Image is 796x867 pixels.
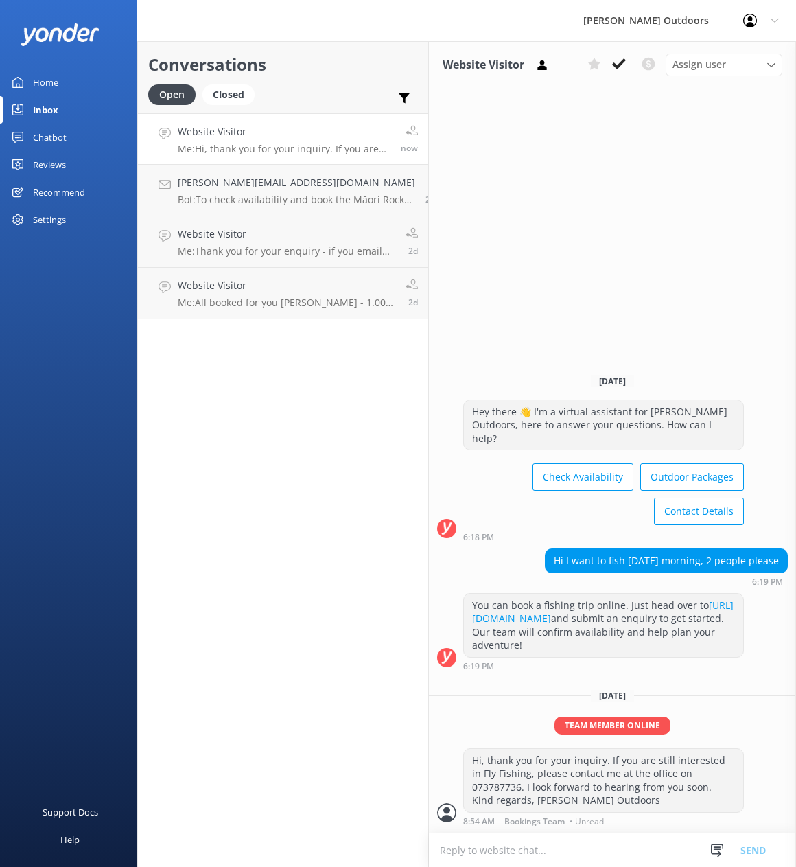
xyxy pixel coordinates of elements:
[178,227,395,242] h4: Website Visitor
[178,124,390,139] h4: Website Visitor
[178,143,390,155] p: Me: Hi, thank you for your inquiry. If you are still interested in Fly Fishing, please contact me...
[666,54,782,76] div: Assign User
[463,661,744,671] div: Sep 20 2025 06:19pm (UTC +12:00) Pacific/Auckland
[408,245,418,257] span: Sep 19 2025 08:37am (UTC +12:00) Pacific/Auckland
[425,194,435,205] span: Sep 19 2025 08:41am (UTC +12:00) Pacific/Auckland
[752,578,783,586] strong: 6:19 PM
[554,717,670,734] span: Team member online
[33,151,66,178] div: Reviews
[33,178,85,206] div: Recommend
[33,96,58,124] div: Inbox
[202,84,255,105] div: Closed
[546,549,787,573] div: Hi I want to fish [DATE] morning, 2 people please
[148,51,418,78] h2: Conversations
[33,206,66,233] div: Settings
[60,826,80,853] div: Help
[178,297,395,309] p: Me: All booked for you [PERSON_NAME] - 1.00 pm [DATE] See you then
[464,749,743,812] div: Hi, thank you for your inquiry. If you are still interested in Fly Fishing, please contact me at ...
[408,297,418,308] span: Sep 18 2025 09:33am (UTC +12:00) Pacific/Auckland
[178,278,395,293] h4: Website Visitor
[672,57,726,72] span: Assign user
[504,818,565,826] span: Bookings Team
[443,56,524,74] h3: Website Visitor
[148,84,196,105] div: Open
[464,400,743,450] div: Hey there 👋 I'm a virtual assistant for [PERSON_NAME] Outdoors, here to answer your questions. Ho...
[532,463,633,491] button: Check Availability
[463,816,744,826] div: Sep 21 2025 08:54am (UTC +12:00) Pacific/Auckland
[464,594,743,657] div: You can book a fishing trip online. Just head over to and submit an enquiry to get started. Our t...
[138,165,428,216] a: [PERSON_NAME][EMAIL_ADDRESS][DOMAIN_NAME]Bot:To check availability and book the Māori Rock Carvin...
[33,124,67,151] div: Chatbot
[545,577,788,586] div: Sep 20 2025 06:19pm (UTC +12:00) Pacific/Auckland
[591,690,634,702] span: [DATE]
[463,532,744,542] div: Sep 20 2025 06:18pm (UTC +12:00) Pacific/Auckland
[148,86,202,102] a: Open
[178,175,415,190] h4: [PERSON_NAME][EMAIL_ADDRESS][DOMAIN_NAME]
[138,268,428,319] a: Website VisitorMe:All booked for you [PERSON_NAME] - 1.00 pm [DATE] See you then2d
[463,662,494,671] strong: 6:19 PM
[640,463,744,491] button: Outdoor Packages
[138,216,428,268] a: Website VisitorMe:Thank you for your enquiry - if you email me [EMAIL_ADDRESS][DOMAIN_NAME] or ca...
[472,599,734,625] a: [URL][DOMAIN_NAME]
[178,245,395,257] p: Me: Thank you for your enquiry - if you email me [EMAIL_ADDRESS][DOMAIN_NAME] or call [PHONE_NUMB...
[654,498,744,525] button: Contact Details
[570,818,604,826] span: • Unread
[21,23,99,46] img: yonder-white-logo.png
[33,69,58,96] div: Home
[463,818,495,826] strong: 8:54 AM
[43,798,98,826] div: Support Docs
[178,194,415,206] p: Bot: To check availability and book the Māori Rock Carvings Cruise, you can visit [URL][DOMAIN_NA...
[138,113,428,165] a: Website VisitorMe:Hi, thank you for your inquiry. If you are still interested in Fly Fishing, ple...
[202,86,261,102] a: Closed
[463,533,494,542] strong: 6:18 PM
[401,142,418,154] span: Sep 21 2025 08:54am (UTC +12:00) Pacific/Auckland
[591,375,634,387] span: [DATE]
